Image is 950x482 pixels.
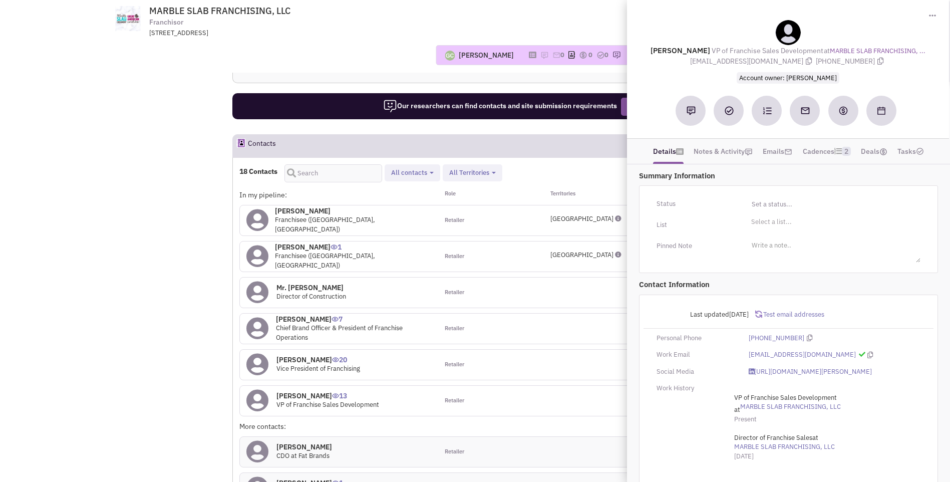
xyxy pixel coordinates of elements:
[438,190,537,200] div: Role
[276,451,330,460] span: CDO at Fat Brands
[694,144,753,159] a: Notes & Activity
[687,106,696,115] img: Add a note
[588,51,592,59] span: 0
[275,252,375,270] span: Franchisee ([GEOGRAPHIC_DATA], [GEOGRAPHIC_DATA])
[650,334,742,343] div: Personal Phone
[749,367,872,377] a: [URL][DOMAIN_NAME][PERSON_NAME]
[445,289,464,297] span: Retailer
[749,196,920,212] input: Set a status...
[650,367,742,377] div: Social Media
[239,167,277,176] h4: 18 Contacts
[383,99,397,113] img: icon-researcher-20.png
[650,305,755,324] div: Last updated
[740,402,900,412] a: MARBLE SLAB FRANCHISING, LLC
[540,51,548,59] img: icon-note.png
[537,190,637,200] div: Territories
[650,238,742,254] div: Pinned Note
[560,51,564,59] span: 0
[459,50,514,60] div: [PERSON_NAME]
[612,51,620,59] img: research-icon.png
[690,57,816,66] span: [EMAIL_ADDRESS][DOMAIN_NAME]
[275,215,375,233] span: Franchisee ([GEOGRAPHIC_DATA], [GEOGRAPHIC_DATA])
[712,46,925,55] span: at
[445,397,464,405] span: Retailer
[734,442,835,452] a: MARBLE SLAB FRANCHISING, LLC
[276,324,403,342] span: Chief Brand Officer & President of Franchise Operations
[651,46,711,55] lable: [PERSON_NAME]
[550,214,613,223] span: [GEOGRAPHIC_DATA]
[332,307,343,324] span: 7
[445,361,464,369] span: Retailer
[445,448,464,456] span: Retailer
[725,106,734,115] img: Add a Task
[879,148,887,156] img: icon-dealamount.png
[239,421,438,431] div: More contacts:
[149,17,183,28] span: Franchisor
[331,235,342,252] span: 1
[842,147,851,156] span: 2
[276,442,332,451] h4: [PERSON_NAME]
[800,106,810,116] img: Send an email
[877,107,885,115] img: Schedule a Meeting
[596,51,604,59] img: TaskCount.png
[332,384,347,400] span: 13
[445,216,464,224] span: Retailer
[276,315,432,324] h4: [PERSON_NAME]
[446,168,499,178] button: All Territories
[654,144,684,159] a: Details
[734,433,835,451] span: at
[275,243,432,252] h4: [PERSON_NAME]
[749,350,856,360] a: [EMAIL_ADDRESS][DOMAIN_NAME]
[445,325,464,333] span: Retailer
[650,196,742,212] div: Status
[785,148,793,156] img: icon-email-active-16.png
[332,357,339,362] img: icon-UserInteraction.png
[916,147,924,155] img: TaskCount.png
[734,415,757,423] span: Present
[332,393,339,398] img: icon-UserInteraction.png
[276,292,346,301] span: Director of Construction
[734,433,812,442] span: Director of Franchise Sales
[650,217,742,233] div: List
[749,334,804,343] a: [PHONE_NUMBER]
[552,51,560,59] img: icon-email-active-16.png
[734,393,894,403] span: VP of Franchise Sales Development
[239,190,438,200] div: In my pipeline:
[276,355,360,364] h4: [PERSON_NAME]
[639,170,938,181] p: Summary Information
[734,393,906,414] span: at
[897,144,924,159] a: Tasks
[861,144,887,159] a: Deals
[762,310,824,319] span: Test email addresses
[248,135,276,157] h2: Contacts
[276,364,360,373] span: Vice President of Franchising
[149,29,411,38] div: [STREET_ADDRESS]
[776,20,801,45] img: teammate.png
[749,217,792,224] li: Select a list...
[830,47,925,56] a: MARBLE SLAB FRANCHISING, ...
[712,46,824,55] span: VP of Franchise Sales Development
[332,317,339,322] img: icon-UserInteraction.png
[621,98,691,116] button: Request Research
[149,5,290,17] span: MARBLE SLAB FRANCHISING, LLC
[276,283,346,292] h4: Mr. [PERSON_NAME]
[816,57,886,66] span: [PHONE_NUMBER]
[550,251,613,259] span: [GEOGRAPHIC_DATA]
[763,106,772,115] img: Subscribe to a cadence
[275,206,432,215] h4: [PERSON_NAME]
[276,400,379,409] span: VP of Franchise Sales Development
[650,350,742,360] div: Work Email
[604,51,608,59] span: 0
[449,168,489,177] span: All Territories
[383,101,617,110] span: Our researchers can find contacts and site submission requirements
[737,72,839,84] span: Account owner: [PERSON_NAME]
[745,148,753,156] img: icon-note.png
[579,51,587,59] img: icon-dealamount.png
[391,168,427,177] span: All contacts
[838,106,848,116] img: Create a deal
[763,144,793,159] a: Emails
[445,253,464,261] span: Retailer
[332,348,347,364] span: 20
[276,391,379,400] h4: [PERSON_NAME]
[734,452,754,460] span: [DATE]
